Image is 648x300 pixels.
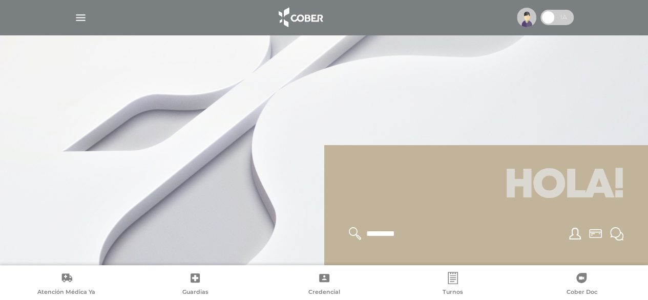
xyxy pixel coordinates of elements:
[273,5,327,30] img: logo_cober_home-white.png
[37,288,95,297] span: Atención Médica Ya
[517,8,536,27] img: profile-placeholder.svg
[74,11,87,24] img: Cober_menu-lines-white.svg
[517,272,646,298] a: Cober Doc
[308,288,340,297] span: Credencial
[131,272,259,298] a: Guardias
[566,288,597,297] span: Cober Doc
[337,157,636,215] h1: Hola!
[388,272,517,298] a: Turnos
[182,288,208,297] span: Guardias
[260,272,388,298] a: Credencial
[443,288,463,297] span: Turnos
[2,272,131,298] a: Atención Médica Ya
